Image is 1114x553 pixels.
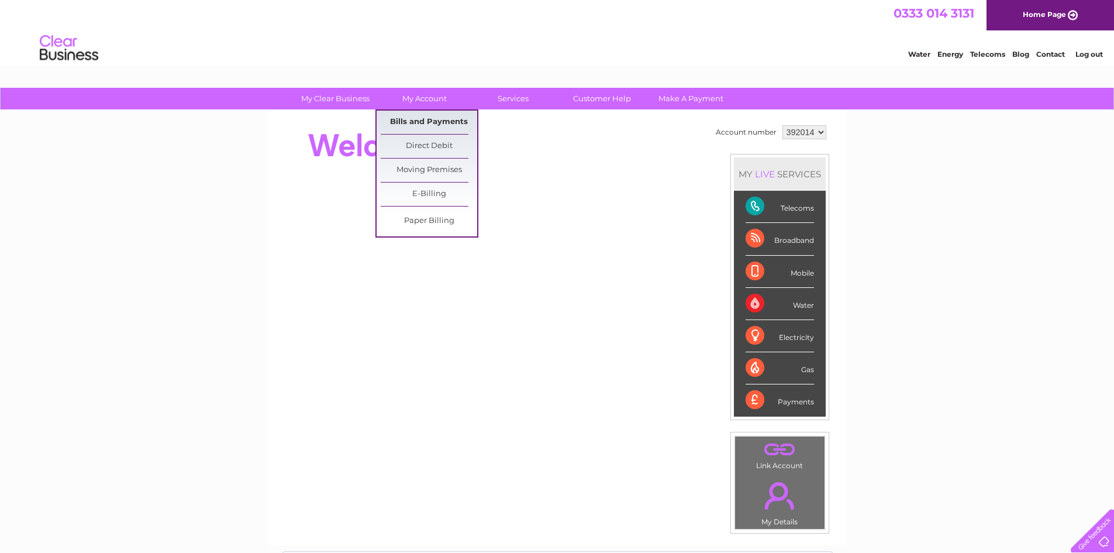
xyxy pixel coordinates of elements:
a: Customer Help [554,88,650,109]
img: logo.png [39,30,99,66]
div: Broadband [746,223,814,255]
a: . [738,475,822,516]
div: LIVE [753,169,777,180]
div: MY SERVICES [734,157,826,191]
td: My Details [734,472,825,530]
a: 0333 014 3131 [894,6,974,20]
a: Blog [1012,50,1029,59]
div: Water [746,288,814,320]
a: . [738,439,822,460]
a: Paper Billing [381,209,477,233]
a: My Clear Business [287,88,384,109]
a: Energy [937,50,963,59]
a: Services [465,88,561,109]
div: Electricity [746,320,814,352]
div: Gas [746,352,814,384]
div: Telecoms [746,191,814,223]
a: Water [908,50,930,59]
a: Telecoms [970,50,1005,59]
a: Bills and Payments [381,111,477,134]
a: E-Billing [381,183,477,206]
a: Make A Payment [643,88,739,109]
div: Payments [746,384,814,416]
a: My Account [376,88,472,109]
a: Log out [1075,50,1103,59]
div: Mobile [746,256,814,288]
div: Clear Business is a trading name of Verastar Limited (registered in [GEOGRAPHIC_DATA] No. 3667643... [281,6,834,57]
a: Moving Premises [381,159,477,182]
td: Account number [713,122,780,142]
a: Contact [1036,50,1065,59]
td: Link Account [734,436,825,473]
a: Direct Debit [381,135,477,158]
